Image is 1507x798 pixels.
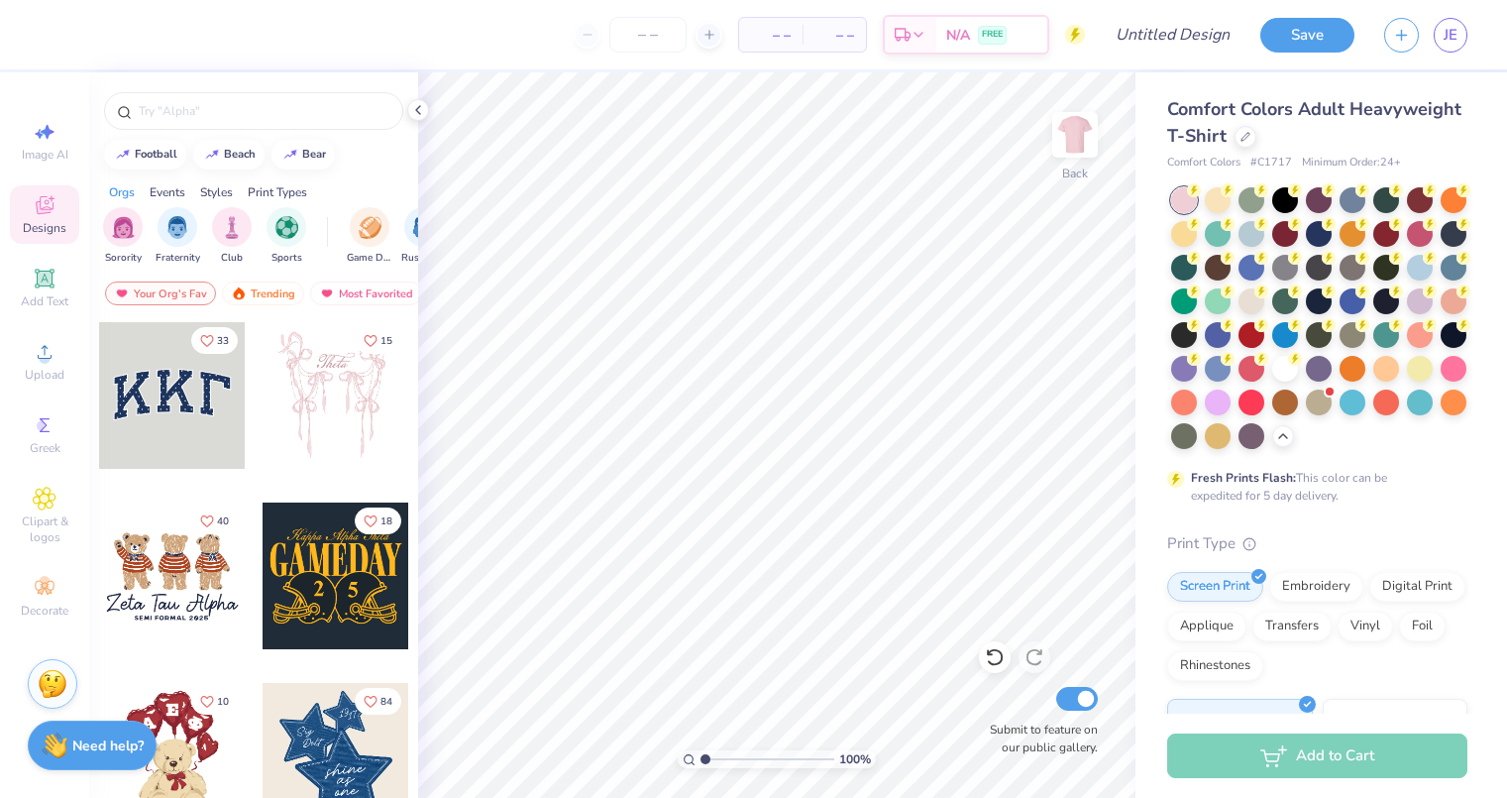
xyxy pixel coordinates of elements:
[401,207,447,266] div: filter for Rush & Bid
[248,183,307,201] div: Print Types
[319,286,335,300] img: most_fav.gif
[217,336,229,346] span: 33
[1302,155,1401,171] span: Minimum Order: 24 +
[271,251,302,266] span: Sports
[814,25,854,46] span: – –
[380,697,392,707] span: 84
[380,336,392,346] span: 15
[191,508,238,534] button: Like
[1252,612,1332,641] div: Transfers
[271,140,335,170] button: bear
[1338,612,1393,641] div: Vinyl
[10,513,79,545] span: Clipart & logos
[104,140,186,170] button: football
[355,327,401,354] button: Like
[72,737,144,755] strong: Need help?
[946,25,970,46] span: N/A
[1167,572,1263,602] div: Screen Print
[156,251,200,266] span: Fraternity
[156,207,200,266] button: filter button
[1260,18,1354,53] button: Save
[224,149,256,160] div: beach
[105,282,216,305] div: Your Org's Fav
[1167,97,1461,148] span: Comfort Colors Adult Heavyweight T-Shirt
[267,207,306,266] div: filter for Sports
[1444,24,1457,47] span: JE
[1434,18,1467,53] a: JE
[191,688,238,715] button: Like
[204,149,220,161] img: trend_line.gif
[166,216,188,239] img: Fraternity Image
[359,216,381,239] img: Game Day Image
[282,149,298,161] img: trend_line.gif
[267,207,306,266] button: filter button
[30,440,60,456] span: Greek
[347,251,392,266] span: Game Day
[310,282,422,305] div: Most Favorited
[109,183,135,201] div: Orgs
[413,216,436,239] img: Rush & Bid Image
[150,183,185,201] div: Events
[103,207,143,266] div: filter for Sorority
[231,286,247,300] img: trending.gif
[1369,572,1465,602] div: Digital Print
[217,697,229,707] span: 10
[401,207,447,266] button: filter button
[302,149,326,160] div: bear
[112,216,135,239] img: Sorority Image
[751,25,791,46] span: – –
[191,327,238,354] button: Like
[380,516,392,526] span: 18
[1191,470,1296,486] strong: Fresh Prints Flash:
[1055,115,1095,155] img: Back
[114,286,130,300] img: most_fav.gif
[200,183,233,201] div: Styles
[137,101,390,121] input: Try "Alpha"
[212,207,252,266] button: filter button
[1167,155,1240,171] span: Comfort Colors
[401,251,447,266] span: Rush & Bid
[221,216,243,239] img: Club Image
[347,207,392,266] button: filter button
[212,207,252,266] div: filter for Club
[25,367,64,383] span: Upload
[347,207,392,266] div: filter for Game Day
[21,603,68,619] span: Decorate
[982,28,1003,42] span: FREE
[217,516,229,526] span: 40
[1100,15,1245,55] input: Untitled Design
[1062,165,1088,182] div: Back
[115,149,131,161] img: trend_line.gif
[609,17,687,53] input: – –
[1167,651,1263,681] div: Rhinestones
[979,721,1098,756] label: Submit to feature on our public gallery.
[222,282,304,305] div: Trending
[1399,612,1446,641] div: Foil
[103,207,143,266] button: filter button
[23,220,66,236] span: Designs
[355,508,401,534] button: Like
[1167,532,1467,555] div: Print Type
[193,140,265,170] button: beach
[839,750,871,768] span: 100 %
[1250,155,1292,171] span: # C1717
[221,251,243,266] span: Club
[1269,572,1363,602] div: Embroidery
[355,688,401,715] button: Like
[156,207,200,266] div: filter for Fraternity
[135,149,177,160] div: football
[1176,708,1229,729] span: Standard
[105,251,142,266] span: Sorority
[1332,708,1373,729] span: Puff Ink
[1167,612,1246,641] div: Applique
[22,147,68,163] span: Image AI
[21,293,68,309] span: Add Text
[275,216,298,239] img: Sports Image
[1191,469,1435,505] div: This color can be expedited for 5 day delivery.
